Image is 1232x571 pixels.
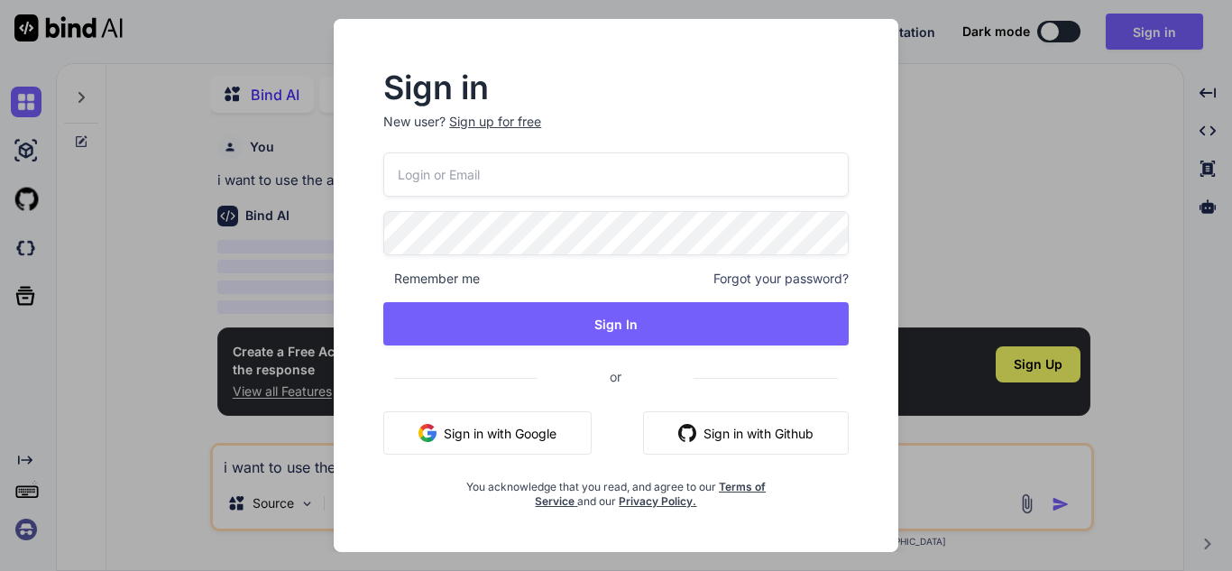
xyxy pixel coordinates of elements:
[383,302,849,345] button: Sign In
[538,355,694,399] span: or
[449,113,541,131] div: Sign up for free
[383,411,592,455] button: Sign in with Google
[619,494,696,508] a: Privacy Policy.
[418,424,437,442] img: google
[678,424,696,442] img: github
[383,152,849,197] input: Login or Email
[383,270,480,288] span: Remember me
[383,73,849,102] h2: Sign in
[383,113,849,152] p: New user?
[535,480,766,508] a: Terms of Service
[643,411,849,455] button: Sign in with Github
[461,469,771,509] div: You acknowledge that you read, and agree to our and our
[713,270,849,288] span: Forgot your password?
